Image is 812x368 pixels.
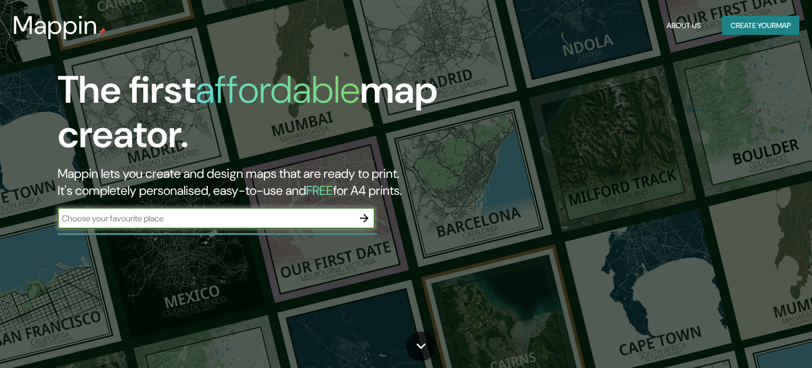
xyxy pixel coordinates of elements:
h1: affordable [196,65,360,114]
input: Choose your favourite place [58,212,354,225]
h1: The first map creator. [58,68,464,165]
h2: Mappin lets you create and design maps that are ready to print. It's completely personalised, eas... [58,165,464,199]
h5: FREE [306,182,333,199]
button: About Us [662,16,705,35]
button: Create yourmap [722,16,799,35]
img: mappin-pin [98,28,106,36]
h3: Mappin [13,11,98,40]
